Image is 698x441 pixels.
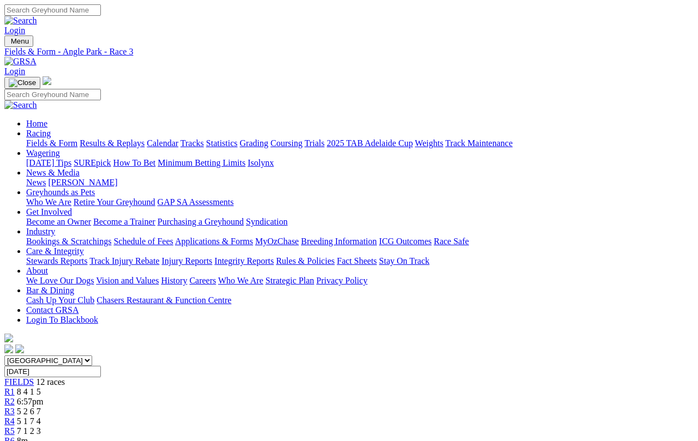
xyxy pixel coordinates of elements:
a: Login [4,67,25,76]
a: News & Media [26,168,80,177]
a: Integrity Reports [214,256,274,265]
a: Racing [26,129,51,138]
a: Fact Sheets [337,256,377,265]
a: Home [26,119,47,128]
a: Isolynx [248,158,274,167]
a: Stay On Track [379,256,429,265]
a: Purchasing a Greyhound [158,217,244,226]
a: Rules & Policies [276,256,335,265]
a: Bookings & Scratchings [26,237,111,246]
a: SUREpick [74,158,111,167]
a: Grading [240,138,268,148]
a: ICG Outcomes [379,237,431,246]
a: History [161,276,187,285]
input: Search [4,89,101,100]
a: Trials [304,138,324,148]
a: GAP SA Assessments [158,197,234,207]
span: 6:57pm [17,397,44,406]
a: Become a Trainer [93,217,155,226]
a: Track Injury Rebate [89,256,159,265]
div: Bar & Dining [26,295,694,305]
a: Applications & Forms [175,237,253,246]
a: Who We Are [218,276,263,285]
span: 7 1 2 3 [17,426,41,436]
span: 12 races [36,377,65,386]
a: Race Safe [434,237,468,246]
a: Who We Are [26,197,71,207]
a: Vision and Values [96,276,159,285]
a: R4 [4,416,15,426]
a: R2 [4,397,15,406]
a: Breeding Information [301,237,377,246]
a: Fields & Form [26,138,77,148]
div: Industry [26,237,694,246]
a: Get Involved [26,207,72,216]
a: Greyhounds as Pets [26,188,95,197]
a: Bar & Dining [26,286,74,295]
a: R3 [4,407,15,416]
a: Fields & Form - Angle Park - Race 3 [4,47,694,57]
div: Greyhounds as Pets [26,197,694,207]
img: Search [4,16,37,26]
a: We Love Our Dogs [26,276,94,285]
a: Industry [26,227,55,236]
a: Cash Up Your Club [26,295,94,305]
span: 5 1 7 4 [17,416,41,426]
a: Careers [189,276,216,285]
a: Track Maintenance [446,138,513,148]
button: Toggle navigation [4,35,33,47]
button: Toggle navigation [4,77,40,89]
a: About [26,266,48,275]
a: News [26,178,46,187]
a: Wagering [26,148,60,158]
a: Weights [415,138,443,148]
div: About [26,276,694,286]
a: Strategic Plan [266,276,314,285]
div: News & Media [26,178,694,188]
div: Wagering [26,158,694,168]
img: Close [9,78,36,87]
a: Become an Owner [26,217,91,226]
a: Stewards Reports [26,256,87,265]
img: logo-grsa-white.png [4,334,13,342]
a: Care & Integrity [26,246,84,256]
a: Contact GRSA [26,305,79,315]
a: Schedule of Fees [113,237,173,246]
a: Statistics [206,138,238,148]
span: Menu [11,37,29,45]
img: facebook.svg [4,345,13,353]
img: Search [4,100,37,110]
span: 8 4 1 5 [17,387,41,396]
a: FIELDS [4,377,34,386]
a: Injury Reports [161,256,212,265]
a: MyOzChase [255,237,299,246]
img: twitter.svg [15,345,24,353]
a: 2025 TAB Adelaide Cup [327,138,413,148]
input: Select date [4,366,101,377]
div: Care & Integrity [26,256,694,266]
a: R1 [4,387,15,396]
a: Syndication [246,217,287,226]
a: How To Bet [113,158,156,167]
a: Login To Blackbook [26,315,98,324]
a: Chasers Restaurant & Function Centre [97,295,231,305]
a: Retire Your Greyhound [74,197,155,207]
a: [DATE] Tips [26,158,71,167]
a: Results & Replays [80,138,145,148]
a: Minimum Betting Limits [158,158,245,167]
a: Coursing [270,138,303,148]
a: R5 [4,426,15,436]
a: Login [4,26,25,35]
div: Get Involved [26,217,694,227]
img: GRSA [4,57,37,67]
a: Calendar [147,138,178,148]
a: Tracks [180,138,204,148]
input: Search [4,4,101,16]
